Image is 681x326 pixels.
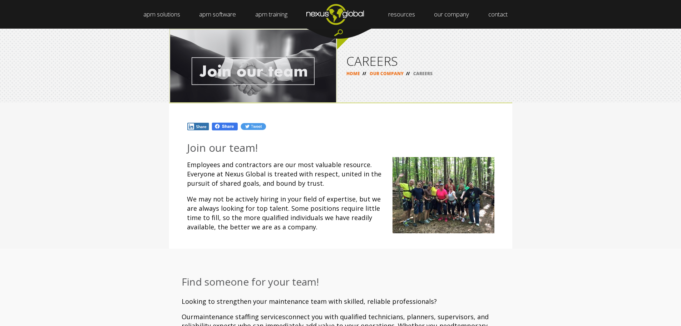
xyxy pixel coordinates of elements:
[360,70,369,77] span: //
[182,297,500,306] p: Looking to strengthen your maintenance team with skilled, reliable professionals?
[346,55,503,67] h1: CAREERS
[187,122,210,131] img: In.jpg
[187,160,494,188] p: Employees and contractors are our most valuable resource. Everyone at Nexus Global is treated wit...
[240,122,266,131] img: Tw.jpg
[235,312,285,321] span: staffing services
[193,312,233,321] span: maintenance
[346,70,360,77] a: HOME
[182,276,500,288] h3: Find someone for your team!
[404,70,412,77] span: //
[187,140,258,155] span: Join our team!
[187,194,494,232] p: We may not be actively hiring in your field of expertise, but we are always looking for top talen...
[393,157,494,233] img: zip_line
[370,70,404,77] a: OUR COMPANY
[211,122,238,131] img: Fb.png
